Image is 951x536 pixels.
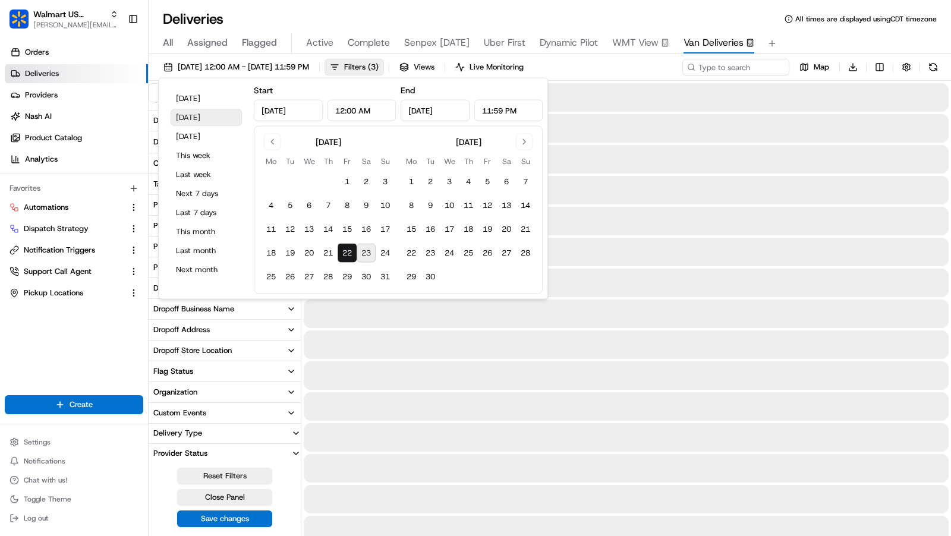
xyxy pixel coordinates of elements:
span: Automations [24,202,68,213]
button: Dispatch Strategy [5,219,143,238]
span: Pylon [118,294,144,303]
button: Pickup Locations [5,283,143,302]
a: Support Call Agent [10,266,124,277]
th: Thursday [459,155,478,168]
button: Views [394,59,440,75]
button: 8 [402,196,421,215]
button: 20 [300,244,319,263]
span: Filters [344,62,379,72]
button: 10 [376,196,395,215]
button: Organization [149,382,301,402]
button: 20 [497,220,516,239]
span: Knowledge Base [24,265,91,277]
button: Filters(3) [325,59,384,75]
span: Chat with us! [24,475,67,485]
button: Log out [5,510,143,526]
span: Deliveries [25,68,59,79]
button: 27 [497,244,516,263]
span: [DATE] [105,216,130,225]
th: Thursday [319,155,338,168]
button: Pickup Address [149,237,301,257]
div: Pickup Full Name [153,200,215,210]
button: Go to previous month [264,134,281,150]
span: Notification Triggers [24,245,95,256]
span: • [99,216,103,225]
th: Tuesday [421,155,440,168]
button: 28 [319,267,338,286]
img: Walmart US Stores [10,10,29,29]
img: 8016278978528_b943e370aa5ada12b00a_72.png [25,113,46,134]
button: Driving Distance [149,111,301,131]
div: Provider Status [149,448,212,459]
button: 26 [281,267,300,286]
button: 10 [440,196,459,215]
input: Date [401,100,470,121]
th: Tuesday [281,155,300,168]
button: [DATE] 12:00 AM - [DATE] 11:59 PM [158,59,314,75]
img: Nash [12,11,36,35]
span: WMT View [612,36,659,50]
div: [DATE] [316,136,341,148]
div: 📗 [12,266,21,276]
span: Product Catalog [25,133,82,143]
span: Map [814,62,829,72]
button: Custom Events [149,403,301,423]
span: Log out [24,513,48,523]
img: Charles Folsom [12,204,31,223]
button: 25 [262,267,281,286]
span: unihopllc [37,184,69,193]
th: Friday [338,155,357,168]
span: Providers [25,90,58,100]
input: Date [254,100,322,121]
button: Next 7 days [171,185,242,202]
button: 31 [376,267,395,286]
a: Analytics [5,150,148,169]
a: Pickup Locations [10,288,124,298]
button: Provider Status [149,444,301,463]
span: Support Call Agent [24,266,92,277]
span: Complete [348,36,390,50]
button: 19 [478,220,497,239]
div: Dropoff Full Name [153,283,216,294]
button: 23 [421,244,440,263]
button: 12 [281,220,300,239]
div: Favorites [5,179,143,198]
button: 22 [402,244,421,263]
th: Sunday [516,155,535,168]
button: 13 [300,220,319,239]
button: Walmart US StoresWalmart US Stores[PERSON_NAME][EMAIL_ADDRESS][DOMAIN_NAME] [5,5,123,33]
button: 21 [516,220,535,239]
button: Delivery Type [149,424,301,443]
input: Type to search [682,59,789,75]
img: unihopllc [12,172,31,191]
button: Dropoff Business Name [149,299,301,319]
div: [DATE] [456,136,481,148]
span: [DATE] 12:00 AM - [DATE] 11:59 PM [178,62,309,72]
button: [DATE] [171,109,242,126]
button: Pickup Store Location [149,257,301,278]
button: [DATE] [171,90,242,107]
span: Dynamic Pilot [540,36,598,50]
a: Dispatch Strategy [10,223,124,234]
div: Dropoff Business Name [153,304,234,314]
button: Notifications [5,453,143,469]
a: Powered byPylon [84,294,144,303]
div: Flag Status [153,366,193,377]
span: [DATE] [78,184,102,193]
a: Automations [10,202,124,213]
span: Pickup Locations [24,288,83,298]
span: Analytics [25,154,58,165]
button: This month [171,223,242,240]
button: 17 [440,220,459,239]
a: Product Catalog [5,128,148,147]
span: Live Monitoring [470,62,524,72]
button: 30 [421,267,440,286]
button: Close Panel [177,489,272,506]
a: Deliveries [5,64,148,83]
button: Dropoff Full Name [149,278,301,298]
button: 1 [338,172,357,191]
h1: Deliveries [163,10,223,29]
span: Orders [25,47,49,58]
div: Past conversations [12,154,80,163]
div: 💻 [100,266,110,276]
